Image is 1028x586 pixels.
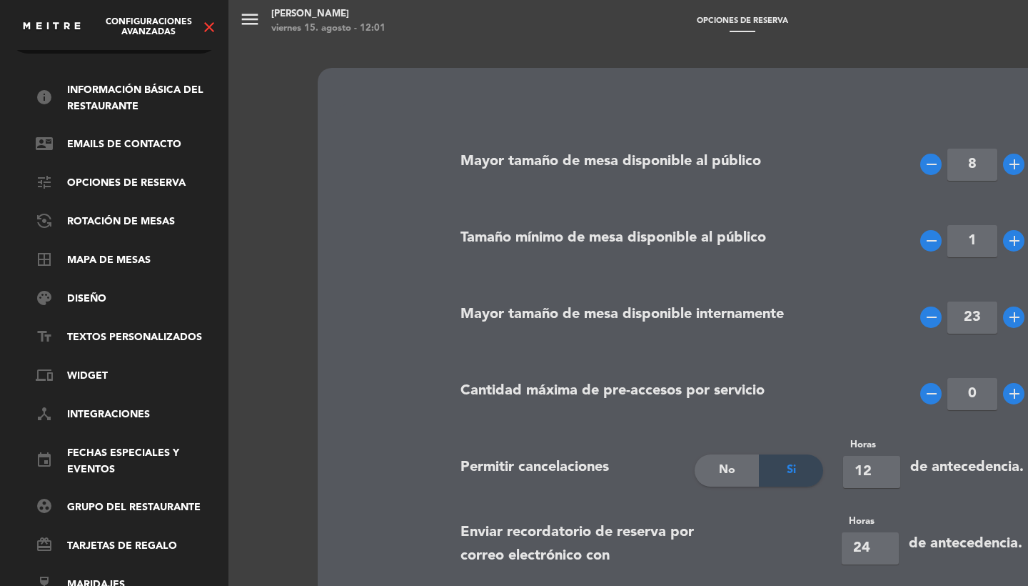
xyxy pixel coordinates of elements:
a: Opciones de reserva [36,175,221,192]
a: Integraciones [36,407,221,424]
i: card_giftcard [36,536,53,553]
a: eventFechas especiales y eventos [36,445,221,478]
a: Emails de Contacto [36,136,221,154]
a: Mapa de mesas [36,252,221,269]
i: text_fields [36,328,53,345]
img: MEITRE [21,21,82,32]
a: Información básica del restaurante [36,82,221,115]
i: phonelink [36,367,53,384]
i: event [36,452,53,469]
a: Rotación de Mesas [36,214,221,231]
a: Widget [36,368,221,385]
a: Textos Personalizados [36,329,221,347]
i: border_all [36,251,53,268]
a: Diseño [36,291,221,308]
i: group_work [36,497,53,515]
i: tune [36,174,53,191]
i: palette [36,289,53,307]
i: device_hub [36,405,53,422]
a: Tarjetas de regalo [36,537,221,555]
i: contact_mail [36,135,53,152]
a: Grupo del restaurante [36,499,221,516]
i: flip_camera_android [36,212,53,229]
span: Configuraciones avanzadas [96,17,201,37]
i: info [36,89,53,106]
i: close [201,19,218,36]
